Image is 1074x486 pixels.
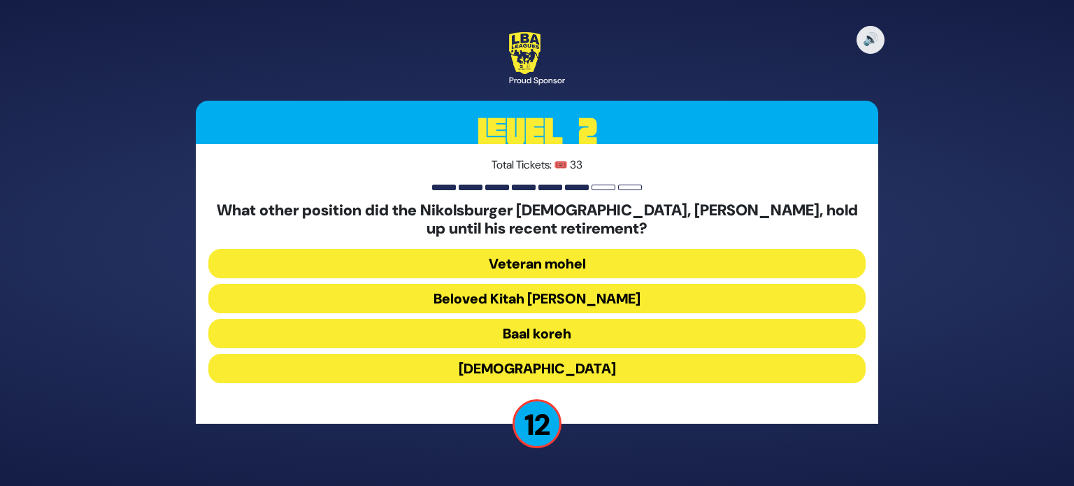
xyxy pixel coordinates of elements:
button: 🔊 [857,26,885,54]
h3: Level 2 [196,101,878,164]
button: Beloved Kitah [PERSON_NAME] [208,284,866,313]
img: LBA [509,32,540,74]
button: Baal koreh [208,319,866,348]
h5: What other position did the Nikolsburger [DEMOGRAPHIC_DATA], [PERSON_NAME], hold up until his rec... [208,201,866,238]
div: Proud Sponsor [509,74,565,87]
button: [DEMOGRAPHIC_DATA] [208,354,866,383]
p: Total Tickets: 🎟️ 33 [208,157,866,173]
p: 12 [513,399,561,448]
button: Veteran mohel [208,249,866,278]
